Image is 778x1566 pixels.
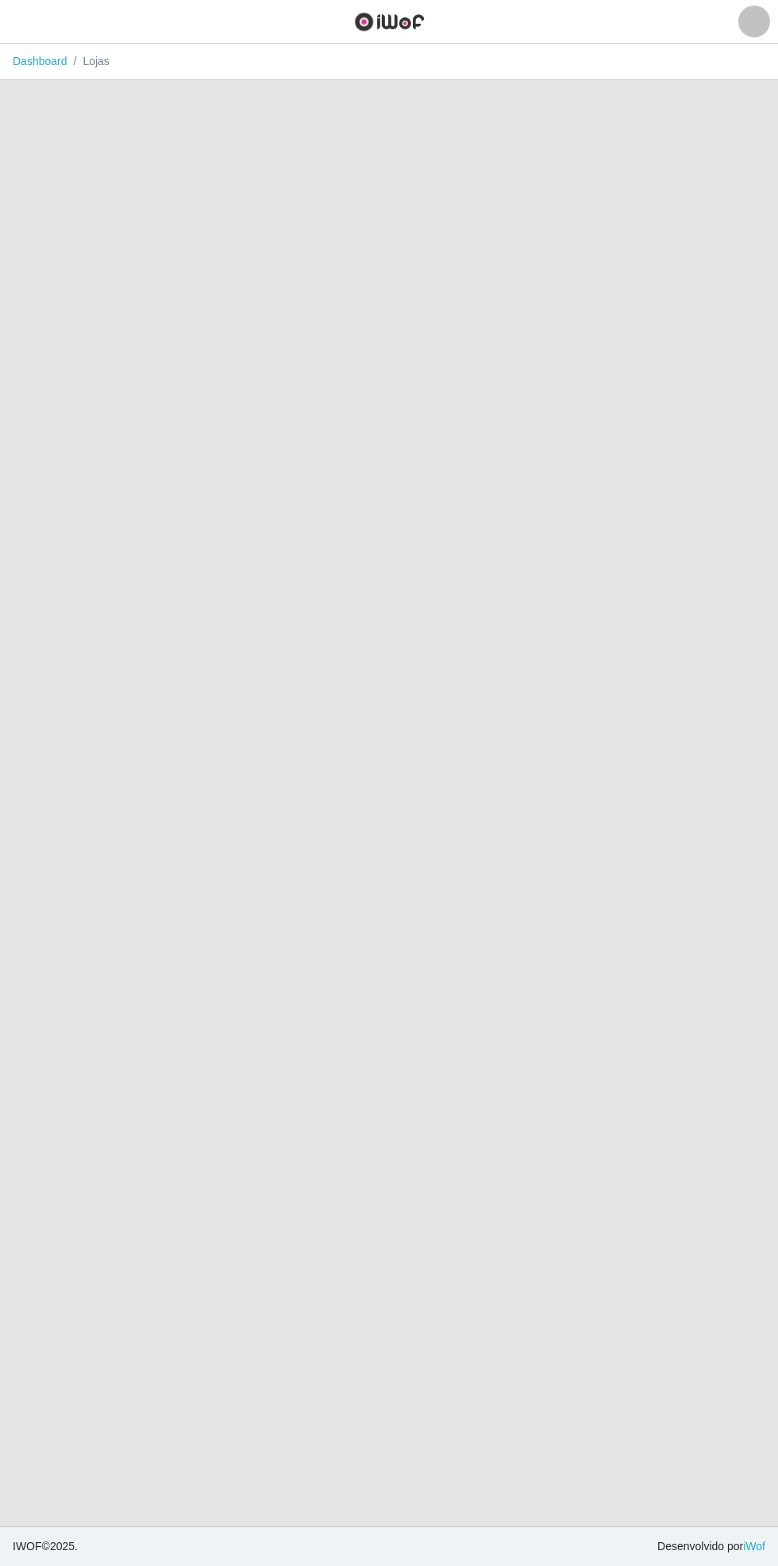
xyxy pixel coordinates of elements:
[657,1538,765,1555] span: Desenvolvido por
[13,55,67,67] a: Dashboard
[354,12,425,32] img: CoreUI Logo
[67,53,110,70] li: Lojas
[13,1538,78,1555] span: © 2025 .
[743,1540,765,1553] a: iWof
[13,1540,42,1553] span: IWOF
